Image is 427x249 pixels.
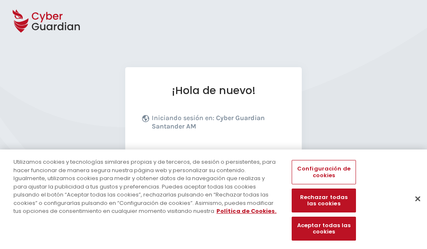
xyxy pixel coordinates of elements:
[152,114,283,135] p: Iniciando sesión en:
[13,158,279,215] div: Utilizamos cookies y tecnologías similares propias y de terceros, de sesión o persistentes, para ...
[152,114,265,130] b: Cyber Guardian Santander AM
[292,189,356,212] button: Rechazar todas las cookies
[292,160,356,184] button: Configuración de cookies, Abre el cuadro de diálogo del centro de preferencias.
[292,217,356,241] button: Aceptar todas las cookies
[409,189,427,208] button: Cerrar
[142,84,285,97] h1: ¡Hola de nuevo!
[216,207,277,215] a: Más información sobre su privacidad, se abre en una nueva pestaña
